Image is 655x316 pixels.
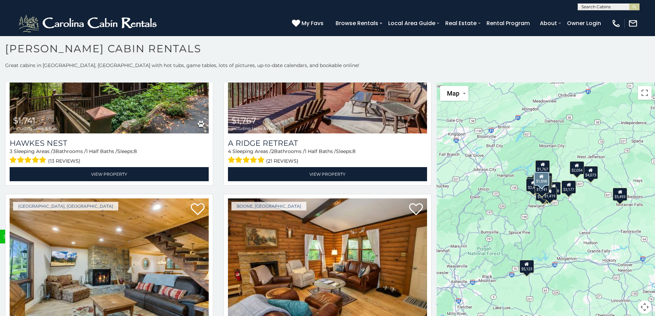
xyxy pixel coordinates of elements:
a: A Ridge Retreat [228,139,427,148]
a: [GEOGRAPHIC_DATA], [GEOGRAPHIC_DATA] [13,202,118,210]
a: View Property [10,167,209,181]
a: Add to favorites [191,203,205,217]
div: $1,419 [543,187,557,200]
button: Toggle fullscreen view [638,86,652,100]
span: 3 [53,148,55,154]
div: $3,493 [613,187,627,200]
div: $2,452 [526,178,541,192]
span: $1,741 [13,116,35,126]
div: $4,073 [583,166,598,179]
div: $3,177 [562,180,576,193]
div: Sleeping Areas / Bathrooms / Sleeps: [228,148,427,165]
button: Map camera controls [638,300,652,314]
a: Owner Login [564,17,604,29]
a: Real Estate [442,17,480,29]
img: White-1-2.png [17,13,160,34]
a: About [536,17,560,29]
span: 1 Half Baths / [86,148,117,154]
span: 1 Half Baths / [305,148,336,154]
span: including taxes & fees [13,126,57,131]
div: $1,898 [534,172,549,185]
span: 3 [10,148,12,154]
span: Map [447,90,459,97]
span: 2 [271,148,274,154]
span: My Favs [302,19,324,28]
span: 8 [352,148,356,154]
a: View Property [228,167,427,181]
div: $1,741 [535,180,549,193]
div: $2,848 [547,182,561,195]
span: 8 [134,148,137,154]
a: Hawkes Nest [10,139,209,148]
div: $1,767 [536,160,550,173]
a: Rental Program [483,17,533,29]
img: phone-regular-white.png [611,19,621,28]
button: Change map style [440,86,468,101]
a: Browse Rentals [332,17,382,29]
a: Add to favorites [409,203,423,217]
span: including taxes & fees [231,126,275,131]
span: (13 reviews) [48,156,80,165]
a: My Favs [292,19,325,28]
div: $2,980 [534,174,548,187]
span: $1,767 [231,116,256,126]
div: $3,141 [536,187,550,200]
span: (21 reviews) [266,156,298,165]
div: Sleeping Areas / Bathrooms / Sleeps: [10,148,209,165]
div: $2,054 [570,161,584,174]
a: Boone, [GEOGRAPHIC_DATA] [231,202,306,210]
div: $5,123 [520,260,534,273]
a: Local Area Guide [385,17,439,29]
span: 4 [228,148,231,154]
img: mail-regular-white.png [628,19,638,28]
